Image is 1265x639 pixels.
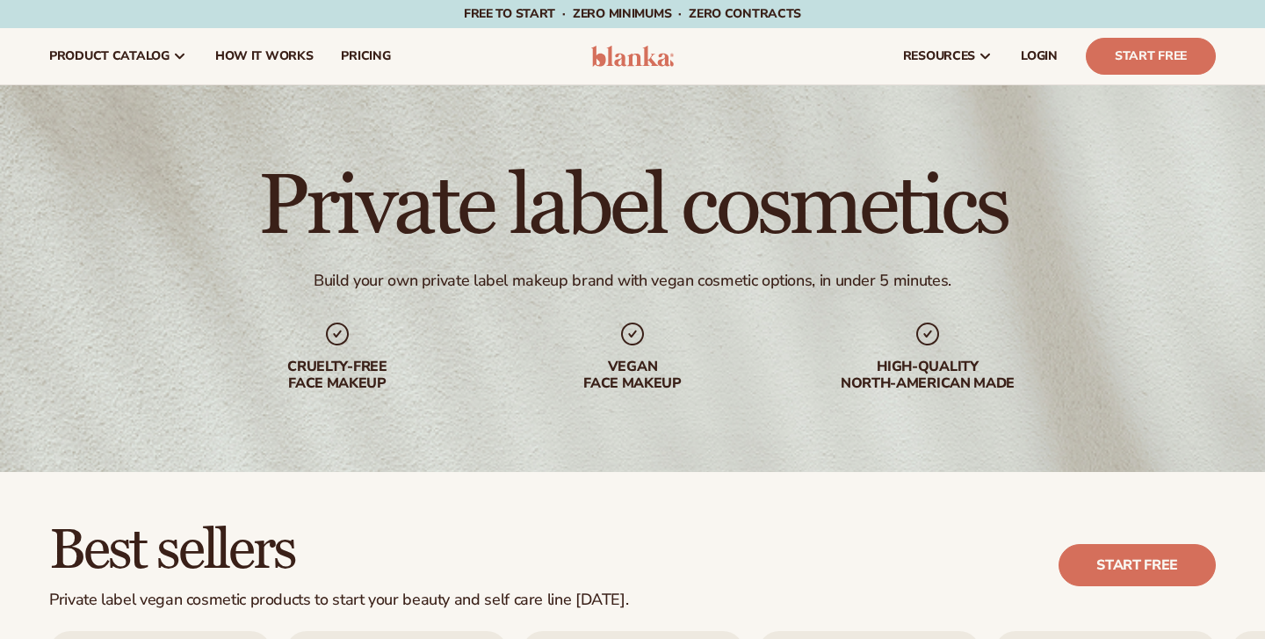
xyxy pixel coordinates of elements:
[201,28,328,84] a: How It Works
[225,359,450,392] div: Cruelty-free face makeup
[327,28,404,84] a: pricing
[49,591,628,610] div: Private label vegan cosmetic products to start your beauty and self care line [DATE].
[1007,28,1072,84] a: LOGIN
[1086,38,1216,75] a: Start Free
[591,46,675,67] img: logo
[314,271,951,291] div: Build your own private label makeup brand with vegan cosmetic options, in under 5 minutes.
[1021,49,1058,63] span: LOGIN
[464,5,801,22] span: Free to start · ZERO minimums · ZERO contracts
[258,165,1008,250] h1: Private label cosmetics
[903,49,975,63] span: resources
[1059,544,1216,586] a: Start free
[49,521,628,580] h2: Best sellers
[889,28,1007,84] a: resources
[215,49,314,63] span: How It Works
[815,359,1040,392] div: High-quality North-american made
[49,49,170,63] span: product catalog
[341,49,390,63] span: pricing
[520,359,745,392] div: Vegan face makeup
[35,28,201,84] a: product catalog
